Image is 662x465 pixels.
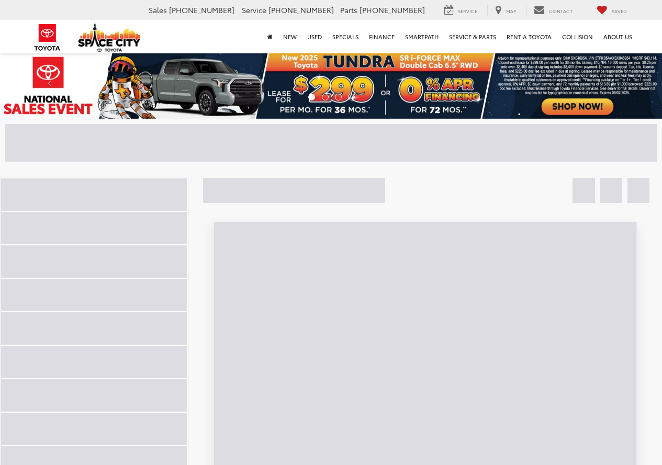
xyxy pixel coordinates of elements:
[278,20,302,53] a: New
[436,5,485,16] a: Service
[360,5,425,15] span: [PHONE_NUMBER]
[549,7,573,14] span: Contact
[501,20,557,53] a: Rent a Toyota
[302,20,327,53] a: Used
[444,20,501,53] a: Service & Parts
[557,20,598,53] a: Collision
[506,7,516,14] span: Map
[149,5,167,15] span: Sales
[262,20,278,53] a: Home
[598,20,637,53] a: About Us
[78,23,141,52] img: Space City Toyota
[458,7,477,14] span: Service
[487,5,524,16] a: Map
[526,5,580,16] a: Contact
[327,20,364,53] a: Specials
[340,5,357,15] span: Parts
[242,5,266,15] span: Service
[169,5,234,15] span: [PHONE_NUMBER]
[612,7,627,14] span: Saved
[364,20,400,53] a: Finance
[589,5,635,16] a: My Saved Vehicles
[28,20,67,54] img: Toyota
[268,5,334,15] span: [PHONE_NUMBER]
[400,20,444,53] a: SmartPath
